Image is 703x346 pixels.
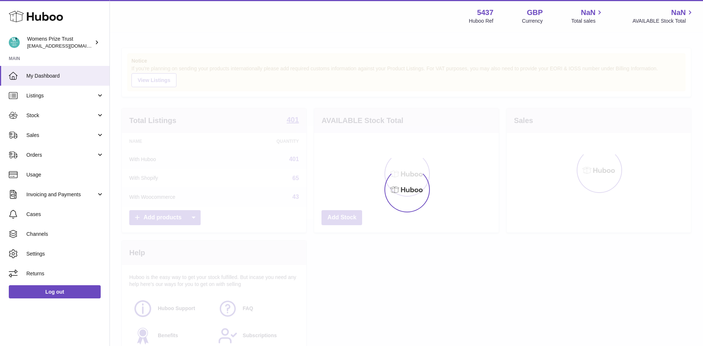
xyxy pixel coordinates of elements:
strong: GBP [527,8,543,18]
span: NaN [581,8,595,18]
span: My Dashboard [26,72,104,79]
span: Returns [26,270,104,277]
a: NaN Total sales [571,8,604,25]
span: Total sales [571,18,604,25]
div: Womens Prize Trust [27,36,93,49]
div: Currency [522,18,543,25]
span: Sales [26,132,96,139]
a: NaN AVAILABLE Stock Total [632,8,694,25]
div: Huboo Ref [469,18,494,25]
span: Listings [26,92,96,99]
strong: 5437 [477,8,494,18]
span: Stock [26,112,96,119]
img: info@womensprizeforfiction.co.uk [9,37,20,48]
span: Channels [26,231,104,238]
span: Usage [26,171,104,178]
span: Settings [26,250,104,257]
span: Cases [26,211,104,218]
a: Log out [9,285,101,298]
span: [EMAIL_ADDRESS][DOMAIN_NAME] [27,43,108,49]
span: AVAILABLE Stock Total [632,18,694,25]
span: Orders [26,152,96,159]
span: Invoicing and Payments [26,191,96,198]
span: NaN [671,8,686,18]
